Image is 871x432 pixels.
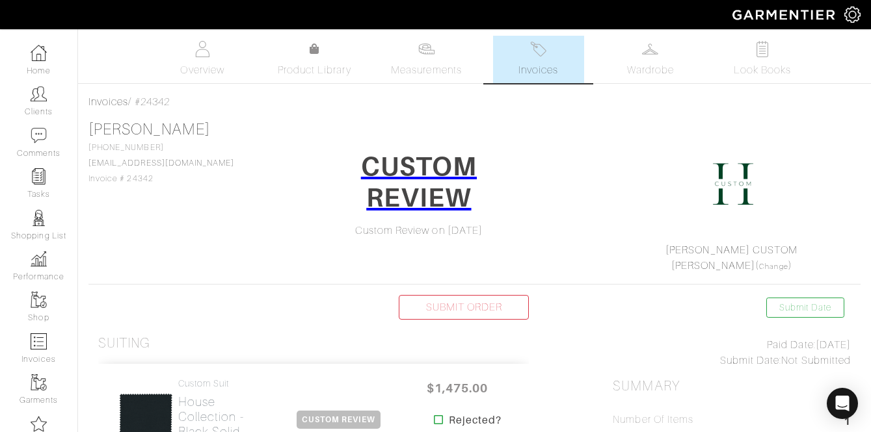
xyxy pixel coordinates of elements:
[31,251,47,267] img: graph-8b7af3c665d003b59727f371ae50e7771705bf0c487971e6e97d053d13c5068d.png
[31,374,47,390] img: garments-icon-b7da505a4dc4fd61783c78ac3ca0ef83fa9d6f193b1c9dc38574b1d14d53ca28.png
[418,41,435,57] img: measurements-466bbee1fd09ba9460f595b01e5d73f9e2bff037440d3c8f018324cb6cdf7a4a.svg
[88,96,128,108] a: Invoices
[766,298,844,318] a: Submit Date
[613,414,693,426] h5: Number of Items
[88,159,234,168] a: [EMAIL_ADDRESS][DOMAIN_NAME]
[31,86,47,102] img: clients-icon-6bae9207a08558b7cb47a8932f037763ab4055f8c8b6bfacd5dc20c3e0201464.png
[31,127,47,144] img: comment-icon-a0a6a9ef722e966f86d9cbdc48e553b5cf19dbc54f86b18d962a5391bc8f6eb6.png
[627,62,674,78] span: Wardrobe
[449,413,502,428] strong: Rejected?
[844,414,851,431] span: 1
[418,374,496,402] span: $1,475.00
[613,337,851,368] div: [DATE] Not Submitted
[178,378,265,389] h4: Custom Suit
[194,41,211,57] img: basicinfo-40fd8af6dae0f16599ec9e87c0ef1c0a1fdea2edbe929e3d69a839185d80c458.svg
[300,223,538,238] div: Custom Review on [DATE]
[665,244,797,256] a: [PERSON_NAME] CUSTOM
[618,242,845,273] div: ( )
[391,62,462,78] span: Measurements
[98,335,150,351] h3: Suiting
[381,36,472,83] a: Measurements
[844,6,861,23] img: gear-icon-white-bd11855cb880d31180b6d7d6211b90ccbf57a29d726f0c71d8c61bd08dd39cc2.png
[754,41,770,57] img: todo-9ac3debb85659649dc8f770b8b6100bb5dab4b48dedcbae339e5042a72dfd3cc.svg
[31,333,47,349] img: orders-icon-0abe47150d42831381b5fb84f609e132dff9fe21cb692f30cb5eec754e2cba89.png
[269,42,360,78] a: Product Library
[642,41,658,57] img: wardrobe-487a4870c1b7c33e795ec22d11cfc2ed9d08956e64fb3008fe2437562e282088.svg
[297,411,381,429] span: CUSTOM REVIEW
[88,143,234,183] span: [PHONE_NUMBER] Invoice # 24342
[297,413,381,425] a: CUSTOM REVIEW
[31,45,47,61] img: dashboard-icon-dbcd8f5a0b271acd01030246c82b418ddd0df26cd7fceb0bd07c9910d44c42f6.png
[701,151,766,216] img: Xu4pDjgfsNsX2exS7cacv7QJ.png
[613,378,851,394] h2: Summary
[767,339,816,351] span: Paid Date:
[31,292,47,308] img: garments-icon-b7da505a4dc4fd61783c78ac3ca0ef83fa9d6f193b1c9dc38574b1d14d53ca28.png
[88,121,210,138] a: [PERSON_NAME]
[726,3,844,26] img: garmentier-logo-header-white-b43fb05a5012e4ada735d5af1a66efaba907eab6374d6393d1fbf88cb4ef424d.png
[827,388,858,419] div: Open Intercom Messenger
[671,260,756,272] a: [PERSON_NAME]
[31,416,47,432] img: companies-icon-14a0f246c7e91f24465de634b560f0151b0cc5c9ce11af5fac52e6d7d6371812.png
[88,94,861,110] div: / #24342
[518,62,558,78] span: Invoices
[399,295,529,320] a: SUBMIT ORDER
[278,62,351,78] span: Product Library
[493,36,584,83] a: Invoices
[180,62,224,78] span: Overview
[605,36,696,83] a: Wardrobe
[31,210,47,226] img: stylists-icon-eb353228a002819b7ec25b43dbf5f0378dd9e0616d9560372ff212230b889e62.png
[31,168,47,184] img: reminder-icon-8004d30b9f0a5d33ae49ab947aed9ed385cf756f9e5892f1edd6e32f2345188e.png
[734,62,792,78] span: Look Books
[759,262,788,270] a: Change
[717,36,808,83] a: Look Books
[720,355,782,366] span: Submit Date:
[530,41,546,57] img: orders-27d20c2124de7fd6de4e0e44c1d41de31381a507db9b33961299e4e07d508b8c.svg
[308,151,529,213] h1: CUSTOM REVIEW
[300,146,538,223] a: CUSTOM REVIEW
[157,36,248,83] a: Overview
